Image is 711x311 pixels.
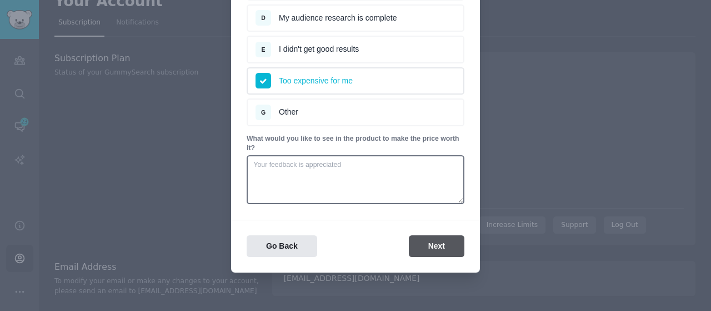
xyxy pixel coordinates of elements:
[247,235,317,257] button: Go Back
[261,109,266,116] span: G
[261,14,266,21] span: D
[261,46,265,53] span: E
[409,235,464,257] button: Next
[247,134,464,154] p: What would you like to see in the product to make the price worth it?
